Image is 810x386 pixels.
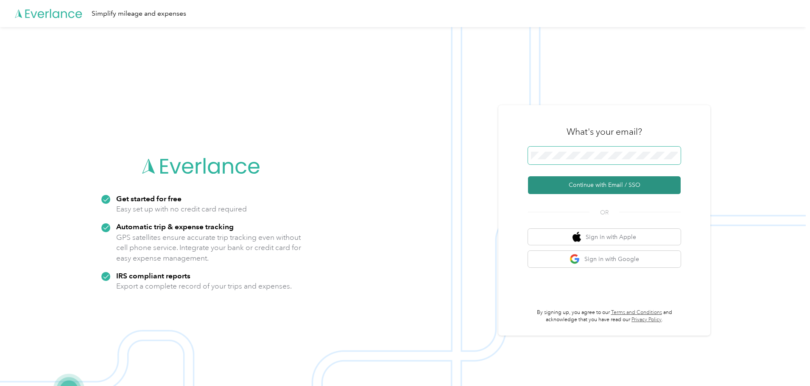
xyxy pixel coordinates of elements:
[528,229,681,245] button: apple logoSign in with Apple
[631,317,662,323] a: Privacy Policy
[116,204,247,214] p: Easy set up with no credit card required
[573,232,581,242] img: apple logo
[528,309,681,324] p: By signing up, you agree to our and acknowledge that you have read our .
[528,176,681,194] button: Continue with Email / SSO
[116,232,302,264] p: GPS satellites ensure accurate trip tracking even without cell phone service. Integrate your bank...
[116,222,234,231] strong: Automatic trip & expense tracking
[567,126,642,138] h3: What's your email?
[570,254,580,264] img: google logo
[116,281,292,292] p: Export a complete record of your trips and expenses.
[92,8,186,19] div: Simplify mileage and expenses
[116,271,190,280] strong: IRS compliant reports
[611,309,662,316] a: Terms and Conditions
[116,194,182,203] strong: Get started for free
[589,208,619,217] span: OR
[528,251,681,267] button: google logoSign in with Google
